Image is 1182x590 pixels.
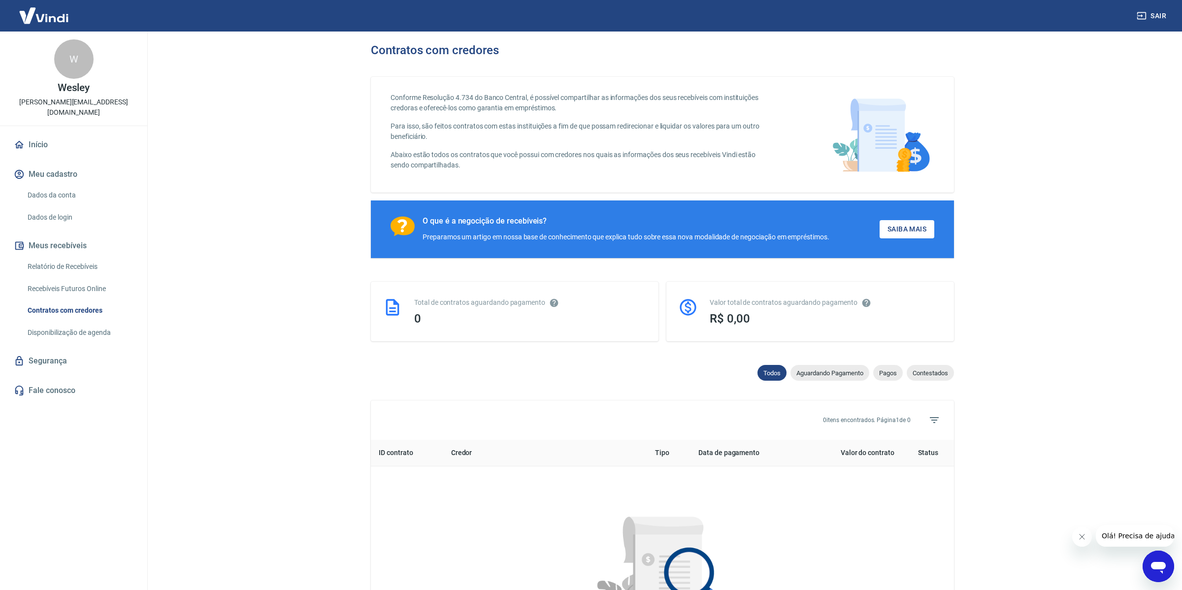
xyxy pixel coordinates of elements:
[8,97,139,118] p: [PERSON_NAME][EMAIL_ADDRESS][DOMAIN_NAME]
[880,220,934,238] a: Saiba Mais
[710,297,942,308] div: Valor total de contratos aguardando pagamento
[549,298,559,308] svg: Esses contratos não se referem à Vindi, mas sim a outras instituições.
[861,298,871,308] svg: O valor comprometido não se refere a pagamentos pendentes na Vindi e sim como garantia a outras i...
[12,0,76,31] img: Vindi
[423,232,829,242] div: Preparamos um artigo em nossa base de conhecimento que explica tudo sobre essa nova modalidade de...
[823,416,911,425] p: 0 itens encontrados. Página 1 de 0
[12,380,135,401] a: Fale conosco
[391,121,771,142] p: Para isso, são feitos contratos com estas instituições a fim de que possam redirecionar e liquida...
[790,365,869,381] div: Aguardando Pagamento
[922,408,946,432] span: Filtros
[24,300,135,321] a: Contratos com credores
[414,297,647,308] div: Total de contratos aguardando pagamento
[902,440,954,466] th: Status
[690,440,802,466] th: Data de pagamento
[1143,551,1174,582] iframe: Botão para abrir a janela de mensagens
[1072,527,1092,547] iframe: Fechar mensagem
[873,369,903,377] span: Pagos
[24,257,135,277] a: Relatório de Recebíveis
[1096,525,1174,547] iframe: Mensagem da empresa
[24,323,135,343] a: Disponibilização de agenda
[6,7,83,15] span: Olá! Precisa de ajuda?
[391,216,415,236] img: Ícone com um ponto de interrogação.
[423,216,829,226] div: O que é a negocição de recebíveis?
[24,279,135,299] a: Recebíveis Futuros Online
[12,350,135,372] a: Segurança
[12,164,135,185] button: Meu cadastro
[790,369,869,377] span: Aguardando Pagamento
[710,312,750,326] span: R$ 0,00
[24,185,135,205] a: Dados da conta
[647,440,690,466] th: Tipo
[54,39,94,79] div: W
[371,43,499,57] h3: Contratos com credores
[757,369,787,377] span: Todos
[907,365,954,381] div: Contestados
[907,369,954,377] span: Contestados
[802,440,902,466] th: Valor do contrato
[58,83,90,93] p: Wesley
[757,365,787,381] div: Todos
[873,365,903,381] div: Pagos
[414,312,647,326] div: 0
[12,134,135,156] a: Início
[391,93,771,113] p: Conforme Resolução 4.734 do Banco Central, é possível compartilhar as informações dos seus recebí...
[24,207,135,228] a: Dados de login
[827,93,934,177] img: main-image.9f1869c469d712ad33ce.png
[1135,7,1170,25] button: Sair
[391,150,771,170] p: Abaixo estão todos os contratos que você possui com credores nos quais as informações dos seus re...
[443,440,647,466] th: Credor
[12,235,135,257] button: Meus recebíveis
[371,440,443,466] th: ID contrato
